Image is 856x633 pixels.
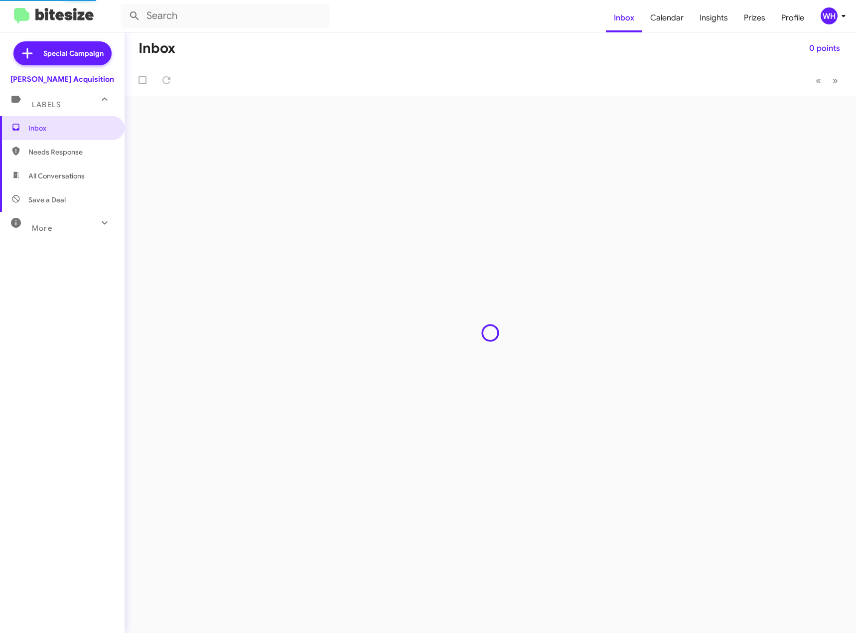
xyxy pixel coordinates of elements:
span: 0 points [809,39,840,57]
span: « [816,74,821,87]
span: Special Campaign [43,48,104,58]
div: WH [821,7,838,24]
button: 0 points [801,39,848,57]
a: Inbox [606,3,642,32]
span: Inbox [28,123,113,133]
button: Previous [810,70,827,91]
a: Prizes [736,3,773,32]
span: More [32,224,52,233]
div: [PERSON_NAME] Acquisition [10,74,114,84]
a: Calendar [642,3,692,32]
button: WH [812,7,845,24]
h1: Inbox [139,40,175,56]
span: All Conversations [28,171,85,181]
span: » [833,74,838,87]
button: Next [827,70,844,91]
a: Insights [692,3,736,32]
span: Save a Deal [28,195,66,205]
span: Needs Response [28,147,113,157]
span: Labels [32,100,61,109]
input: Search [121,4,330,28]
nav: Page navigation example [810,70,844,91]
a: Profile [773,3,812,32]
a: Special Campaign [13,41,112,65]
